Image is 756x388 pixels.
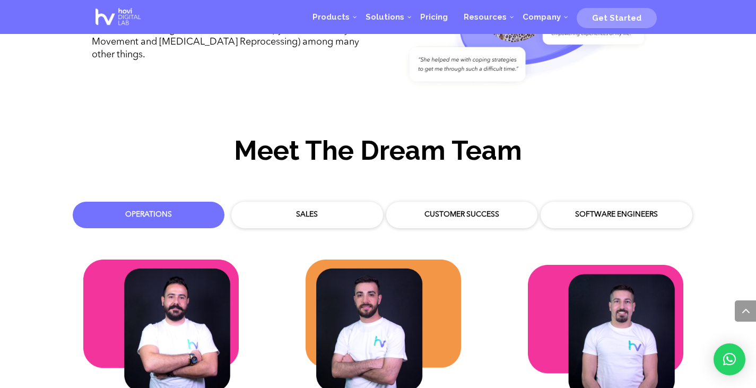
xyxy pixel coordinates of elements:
[464,12,507,22] span: Resources
[549,210,684,220] div: Software Engineers
[394,210,530,220] div: Customer Success
[305,1,358,33] a: Products
[523,12,561,22] span: Company
[366,12,404,22] span: Solutions
[420,12,448,22] span: Pricing
[358,1,412,33] a: Solutions
[592,13,641,23] span: Get Started
[577,9,657,25] a: Get Started
[515,1,569,33] a: Company
[81,210,216,220] div: Operations
[412,1,456,33] a: Pricing
[456,1,515,33] a: Resources
[92,136,665,170] h2: Meet The Dream Team
[239,210,375,220] div: Sales
[312,12,350,22] span: Products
